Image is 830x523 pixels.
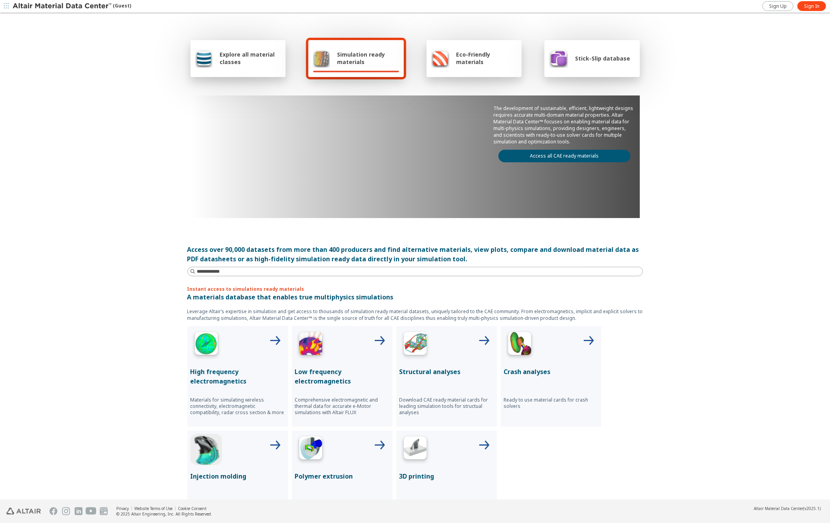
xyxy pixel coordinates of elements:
[6,508,41,515] img: Altair Engineering
[292,326,392,427] button: Low Frequency IconLow frequency electromagneticsComprehensive electromagnetic and thermal data fo...
[187,245,643,264] div: Access over 90,000 datasets from more than 400 producers and find alternative materials, view plo...
[504,367,598,376] p: Crash analyses
[504,329,535,361] img: Crash Analyses Icon
[191,397,285,416] p: Materials for simulating wireless connectivity, electromagnetic compatibility, radar cross sectio...
[754,506,821,511] div: (v2025.1)
[13,2,131,10] div: (Guest)
[13,2,113,10] img: Altair Material Data Center
[501,326,601,427] button: Crash Analyses IconCrash analysesReady to use material cards for crash solvers
[295,329,326,361] img: Low Frequency Icon
[187,292,643,302] p: A materials database that enables true multiphysics simulations
[187,308,643,321] p: Leverage Altair’s expertise in simulation and get access to thousands of simulation ready materia...
[191,329,222,361] img: High Frequency Icon
[575,55,630,62] span: Stick-Slip database
[116,511,212,517] div: © 2025 Altair Engineering, Inc. All Rights Reserved.
[762,1,793,11] a: Sign Up
[134,506,172,511] a: Website Terms of Use
[399,329,431,361] img: Structural Analyses Icon
[399,434,431,465] img: 3D Printing Icon
[195,49,213,68] img: Explore all material classes
[797,1,826,11] a: Sign In
[399,397,494,416] p: Download CAE ready material cards for leading simulation tools for structual analyses
[116,506,129,511] a: Privacy
[295,472,389,481] p: Polymer extrusion
[191,434,222,465] img: Injection Molding Icon
[187,286,643,292] p: Instant access to simulations ready materials
[399,367,494,376] p: Structural analyses
[494,105,635,145] p: The development of sustainable, efficient, lightweight designs requires accurate multi-domain mat...
[178,506,207,511] a: Cookie Consent
[295,434,326,465] img: Polymer Extrusion Icon
[754,506,803,511] span: Altair Material Data Center
[431,49,449,68] img: Eco-Friendly materials
[337,51,399,66] span: Simulation ready materials
[399,472,494,481] p: 3D printing
[804,3,819,9] span: Sign In
[498,150,630,162] a: Access all CAE ready materials
[313,49,330,68] img: Simulation ready materials
[456,51,517,66] span: Eco-Friendly materials
[220,51,281,66] span: Explore all material classes
[769,3,787,9] span: Sign Up
[187,326,288,427] button: High Frequency IconHigh frequency electromagneticsMaterials for simulating wireless connectivity,...
[504,397,598,409] p: Ready to use material cards for crash solvers
[295,367,389,386] p: Low frequency electromagnetics
[396,326,497,427] button: Structural Analyses IconStructural analysesDownload CAE ready material cards for leading simulati...
[191,472,285,481] p: Injection molding
[549,49,568,68] img: Stick-Slip database
[295,397,389,416] p: Comprehensive electromagnetic and thermal data for accurate e-Motor simulations with Altair FLUX
[191,367,285,386] p: High frequency electromagnetics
